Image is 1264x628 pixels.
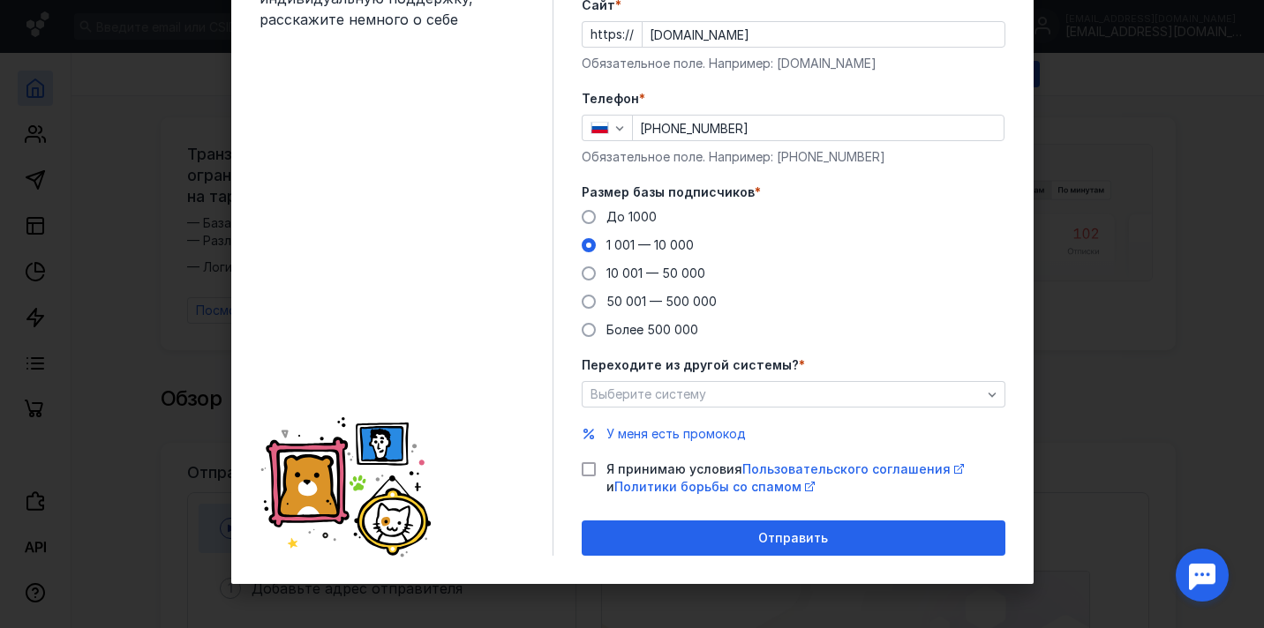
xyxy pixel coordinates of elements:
span: 50 001 — 500 000 [606,294,717,309]
button: Отправить [582,520,1005,556]
div: Обязательное поле. Например: [DOMAIN_NAME] [582,55,1005,72]
span: Переходите из другой системы? [582,356,799,374]
div: Обязательное поле. Например: [PHONE_NUMBER] [582,148,1005,166]
span: Телефон [582,90,639,108]
span: Отправить [758,531,828,546]
span: Пользовательского соглашения [742,461,951,476]
a: Пользовательского соглашения [742,461,964,476]
span: Выберите систему [591,386,706,401]
span: Политики борьбы со спамом [614,479,801,494]
span: 10 001 — 50 000 [606,265,705,280]
button: Выберите систему [582,381,1005,407]
a: Политики борьбы со спамом [614,479,815,494]
span: У меня есть промокод [606,426,746,441]
span: До 1000 [606,209,657,224]
span: 1 001 — 10 000 [606,237,694,252]
span: Я принимаю условия и [606,460,1005,496]
span: Размер базы подписчиков [582,183,755,201]
button: У меня есть промокод [606,425,746,443]
span: Более 500 000 [606,322,698,337]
